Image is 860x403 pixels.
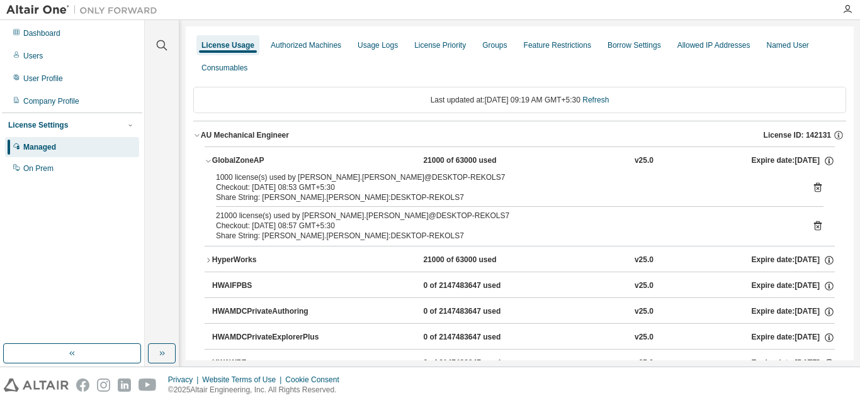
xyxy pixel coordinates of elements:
div: 0 of 2147483647 used [423,306,536,317]
div: Authorized Machines [271,40,341,50]
div: Dashboard [23,28,60,38]
img: altair_logo.svg [4,378,69,392]
div: Expire date: [DATE] [751,358,834,369]
div: On Prem [23,163,54,174]
div: 21000 of 63000 used [423,255,536,266]
div: HWAWPF [212,358,325,369]
div: Company Profile [23,96,79,106]
div: Expire date: [DATE] [751,155,834,167]
div: Checkout: [DATE] 08:53 GMT+5:30 [216,182,793,192]
img: instagram.svg [97,378,110,392]
div: Borrow Settings [608,40,661,50]
button: HWAIFPBS0 of 2147483647 usedv25.0Expire date:[DATE] [212,272,835,300]
img: facebook.svg [76,378,89,392]
div: Expire date: [DATE] [751,255,834,266]
div: Named User [766,40,808,50]
div: Users [23,51,43,61]
a: Refresh [582,96,609,104]
div: 21000 license(s) used by [PERSON_NAME].[PERSON_NAME]@DESKTOP-REKOLS7 [216,211,793,221]
div: GlobalZoneAP [212,155,325,167]
img: linkedin.svg [118,378,131,392]
div: User Profile [23,74,63,84]
button: HWAWPF0 of 2147483647 usedv25.0Expire date:[DATE] [212,350,835,377]
div: Privacy [168,375,202,385]
div: Share String: [PERSON_NAME].[PERSON_NAME]:DESKTOP-REKOLS7 [216,231,793,241]
div: Share String: [PERSON_NAME].[PERSON_NAME]:DESKTOP-REKOLS7 [216,192,793,202]
div: HWAMDCPrivateExplorerPlus [212,332,325,343]
div: Website Terms of Use [202,375,285,385]
div: v25.0 [635,155,653,167]
div: Expire date: [DATE] [751,280,834,292]
div: Allowed IP Addresses [677,40,750,50]
div: Consumables [201,63,247,73]
div: License Settings [8,120,68,130]
div: v25.0 [635,306,653,317]
div: 1000 license(s) used by [PERSON_NAME].[PERSON_NAME]@DESKTOP-REKOLS7 [216,172,793,182]
button: AU Mechanical EngineerLicense ID: 142131 [193,121,846,149]
div: HWAIFPBS [212,280,325,292]
div: AU Mechanical Engineer [201,130,289,140]
div: License Usage [201,40,254,50]
div: Expire date: [DATE] [751,306,834,317]
button: HyperWorks21000 of 63000 usedv25.0Expire date:[DATE] [205,246,835,274]
div: Usage Logs [358,40,398,50]
div: Managed [23,142,56,152]
div: Groups [482,40,507,50]
div: 0 of 2147483647 used [423,332,536,343]
img: Altair One [6,4,164,16]
div: v25.0 [635,332,653,343]
button: GlobalZoneAP21000 of 63000 usedv25.0Expire date:[DATE] [205,147,835,175]
div: 0 of 2147483647 used [423,358,536,369]
div: Feature Restrictions [524,40,591,50]
div: v25.0 [635,280,653,292]
div: 21000 of 63000 used [423,155,536,167]
div: Checkout: [DATE] 08:57 GMT+5:30 [216,221,793,231]
button: HWAMDCPrivateExplorerPlus0 of 2147483647 usedv25.0Expire date:[DATE] [212,324,835,351]
button: HWAMDCPrivateAuthoring0 of 2147483647 usedv25.0Expire date:[DATE] [212,298,835,326]
div: v25.0 [635,255,653,266]
div: 0 of 2147483647 used [423,280,536,292]
span: License ID: 142131 [764,130,831,140]
div: Cookie Consent [285,375,346,385]
p: © 2025 Altair Engineering, Inc. All Rights Reserved. [168,385,347,395]
div: Last updated at: [DATE] 09:19 AM GMT+5:30 [193,87,846,113]
img: youtube.svg [139,378,157,392]
div: HWAMDCPrivateAuthoring [212,306,325,317]
div: HyperWorks [212,255,325,266]
div: v25.0 [635,358,653,369]
div: Expire date: [DATE] [751,332,834,343]
div: License Priority [414,40,466,50]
